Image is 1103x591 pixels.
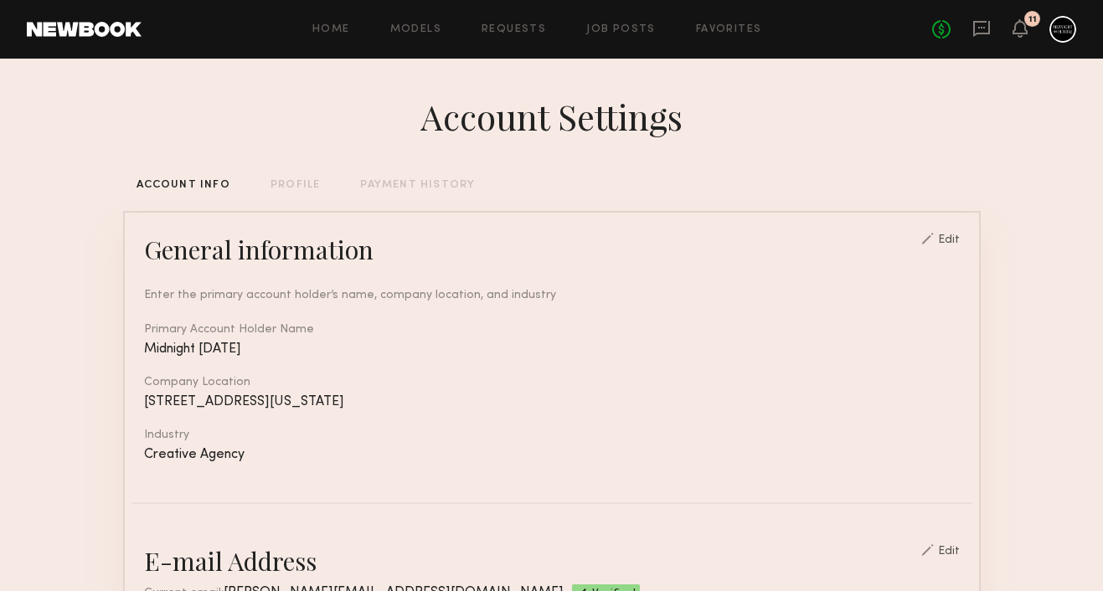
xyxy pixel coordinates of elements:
a: Requests [482,24,546,35]
div: Creative Agency [144,448,960,462]
div: Edit [938,546,960,558]
div: Company Location [144,377,960,388]
div: PAYMENT HISTORY [360,180,475,191]
a: Job Posts [586,24,656,35]
div: Primary Account Holder Name [144,324,960,336]
div: Enter the primary account holder’s name, company location, and industry [144,286,960,304]
div: [STREET_ADDRESS][US_STATE] [144,395,960,409]
a: Models [390,24,441,35]
a: Favorites [696,24,762,35]
div: Industry [144,429,960,441]
div: ACCOUNT INFO [137,180,230,191]
div: E-mail Address [144,544,317,578]
a: Home [312,24,350,35]
div: General information [144,233,374,266]
div: 11 [1028,15,1037,24]
div: PROFILE [271,180,320,191]
div: Midnight [DATE] [144,342,960,357]
div: Edit [938,234,960,246]
div: Account Settings [420,93,683,140]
